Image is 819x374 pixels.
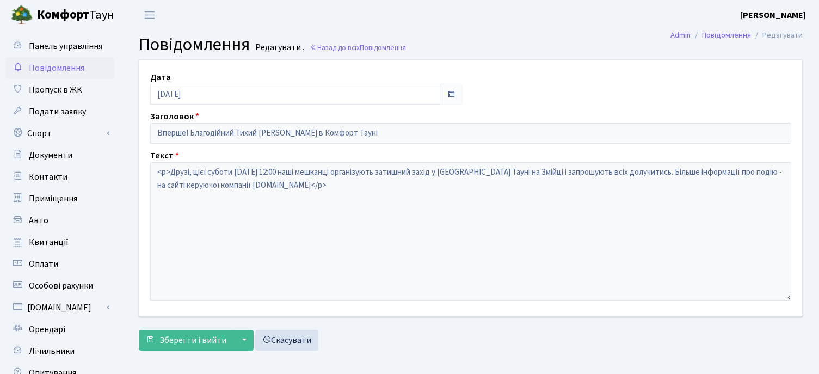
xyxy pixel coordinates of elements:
a: Admin [670,29,691,41]
b: [PERSON_NAME] [740,9,806,21]
span: Таун [37,6,114,24]
li: Редагувати [751,29,803,41]
span: Пропуск в ЖК [29,84,82,96]
a: Оплати [5,253,114,275]
a: Приміщення [5,188,114,210]
span: Документи [29,149,72,161]
textarea: <p>Друзі, цієї суботи [DATE] 12:00 наші мешканці організують затишний захід у [GEOGRAPHIC_DATA] Т... [150,162,791,301]
label: Текст [150,149,179,162]
span: Особові рахунки [29,280,93,292]
span: Приміщення [29,193,77,205]
span: Подати заявку [29,106,86,118]
small: Редагувати . [253,42,304,53]
img: logo.png [11,4,33,26]
a: Спорт [5,122,114,144]
a: Подати заявку [5,101,114,122]
span: Повідомлення [29,62,84,74]
a: [PERSON_NAME] [740,9,806,22]
a: Лічильники [5,340,114,362]
span: Квитанції [29,236,69,248]
a: Пропуск в ЖК [5,79,114,101]
a: Контакти [5,166,114,188]
span: Орендарі [29,323,65,335]
span: Повідомлення [139,32,250,57]
a: [DOMAIN_NAME] [5,297,114,318]
span: Повідомлення [360,42,406,53]
span: Оплати [29,258,58,270]
b: Комфорт [37,6,89,23]
span: Зберегти і вийти [159,334,226,346]
a: Квитанції [5,231,114,253]
span: Лічильники [29,345,75,357]
span: Авто [29,214,48,226]
span: Контакти [29,171,67,183]
a: Орендарі [5,318,114,340]
a: Документи [5,144,114,166]
a: Повідомлення [702,29,751,41]
a: Скасувати [255,330,318,351]
a: Повідомлення [5,57,114,79]
button: Зберегти і вийти [139,330,233,351]
label: Дата [150,71,171,84]
a: Панель управління [5,35,114,57]
label: Заголовок [150,110,199,123]
a: Назад до всіхПовідомлення [310,42,406,53]
nav: breadcrumb [654,24,819,47]
button: Переключити навігацію [136,6,163,24]
a: Особові рахунки [5,275,114,297]
a: Авто [5,210,114,231]
span: Панель управління [29,40,102,52]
